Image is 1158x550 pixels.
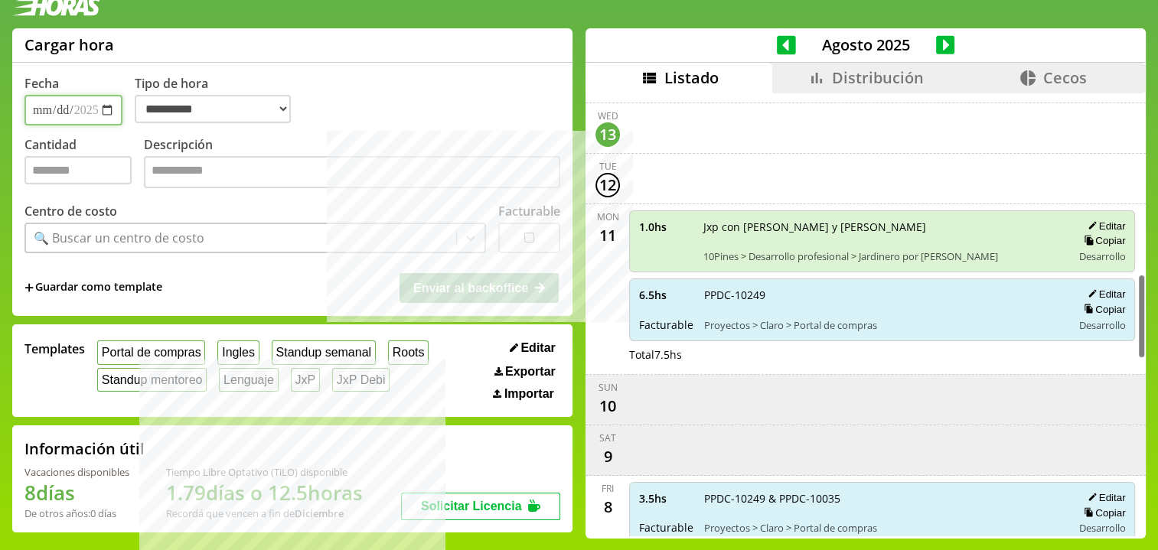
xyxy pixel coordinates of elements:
b: Diciembre [295,506,344,520]
button: Copiar [1079,506,1125,519]
button: Editar [1083,288,1125,301]
div: Vacaciones disponibles [24,465,129,479]
div: Wed [598,109,618,122]
div: De otros años: 0 días [24,506,129,520]
div: Fri [602,482,614,495]
div: Tue [599,160,617,173]
span: 3.5 hs [639,491,693,506]
div: Sat [599,431,616,444]
div: scrollable content [586,93,1146,536]
label: Cantidad [24,136,144,192]
span: 10Pines > Desarrollo profesional > Jardinero por [PERSON_NAME] [703,249,1061,263]
select: Tipo de hora [135,95,291,123]
div: Mon [597,210,619,223]
button: Lenguaje [219,368,278,392]
span: Importar [504,387,554,401]
div: 8 [595,495,620,519]
span: Agosto 2025 [796,34,936,55]
div: Total 7.5 hs [629,347,1135,362]
span: Proyectos > Claro > Portal de compras [704,318,1061,332]
label: Descripción [144,136,560,192]
span: Listado [664,67,719,88]
button: Standup semanal [272,340,376,364]
label: Tipo de hora [135,75,303,125]
button: Editar [1083,491,1125,504]
span: +Guardar como template [24,279,162,296]
span: Proyectos > Claro > Portal de compras [704,521,1061,535]
button: Copiar [1079,303,1125,316]
div: Sun [599,381,618,394]
span: Distribución [832,67,924,88]
span: PPDC-10249 [704,288,1061,302]
span: Templates [24,340,85,357]
span: Desarrollo [1078,318,1125,332]
button: Copiar [1079,234,1125,247]
h1: 1.79 días o 12.5 horas [166,479,363,506]
div: 12 [595,173,620,197]
span: Jxp con [PERSON_NAME] y [PERSON_NAME] [703,220,1061,234]
textarea: Descripción [144,156,560,188]
span: 1.0 hs [639,220,693,234]
span: Cecos [1043,67,1087,88]
button: Editar [505,340,560,356]
label: Facturable [498,203,560,220]
div: 13 [595,122,620,147]
button: Solicitar Licencia [401,493,560,520]
h1: 8 días [24,479,129,506]
div: 10 [595,394,620,418]
span: Facturable [639,520,693,535]
button: JxP [291,368,320,392]
span: Desarrollo [1078,249,1125,263]
span: Desarrollo [1078,521,1125,535]
button: JxP Debi [332,368,390,392]
h2: Información útil [24,438,145,459]
span: Facturable [639,317,693,332]
label: Fecha [24,75,59,92]
button: Roots [388,340,429,364]
div: 🔍 Buscar un centro de costo [34,229,204,246]
button: Editar [1083,220,1125,233]
button: Portal de compras [97,340,205,364]
span: Editar [520,341,555,355]
span: Exportar [505,365,556,379]
span: PPDC-10249 & PPDC-10035 [704,491,1061,506]
label: Centro de costo [24,203,117,220]
span: + [24,279,34,296]
div: Tiempo Libre Optativo (TiLO) disponible [166,465,363,479]
div: Recordá que vencen a fin de [166,506,363,520]
button: Standup mentoreo [97,368,207,392]
span: Solicitar Licencia [421,500,522,513]
div: 9 [595,444,620,469]
button: Ingles [217,340,259,364]
div: 11 [595,223,620,248]
button: Exportar [490,364,560,379]
span: 6.5 hs [639,288,693,302]
input: Cantidad [24,156,132,184]
h1: Cargar hora [24,34,114,55]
